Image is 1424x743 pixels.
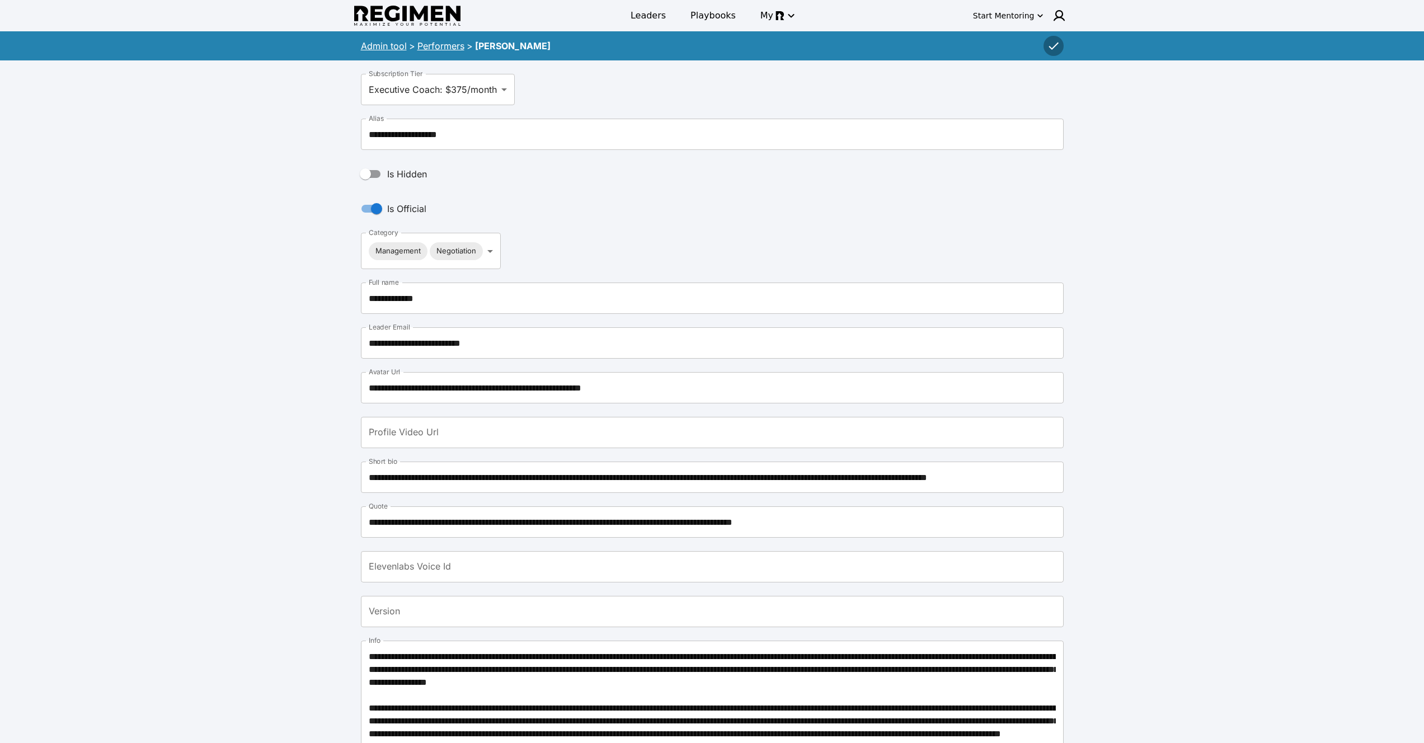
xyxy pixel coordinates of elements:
a: Admin tool [361,40,407,51]
span: Leaders [631,9,666,22]
label: Avatar Url [369,367,400,377]
div: Start Mentoring [973,10,1035,21]
button: Save [1044,36,1064,56]
button: Start Mentoring [971,7,1046,25]
div: [PERSON_NAME] [475,39,551,53]
label: Info [369,636,381,645]
a: Performers [417,40,464,51]
div: Executive Coach: $375/month [361,74,515,105]
span: My [760,9,773,22]
div: > [467,39,473,53]
div: > [409,39,415,53]
a: Leaders [624,6,673,26]
label: Full name [369,278,398,287]
span: Playbooks [690,9,736,22]
span: Negotiation [430,244,483,257]
label: Leader Email [369,322,410,332]
label: Short bio [369,457,398,466]
button: My [754,6,800,26]
img: Regimen logo [354,6,460,26]
span: Is Hidden [387,167,427,181]
label: Category [369,228,398,237]
a: Playbooks [684,6,742,26]
label: Subscription Tier [369,69,422,78]
img: user icon [1052,9,1066,22]
span: Is Official [387,202,426,215]
label: Alias [369,114,384,123]
span: Management [369,244,427,257]
label: Quote [369,501,388,511]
